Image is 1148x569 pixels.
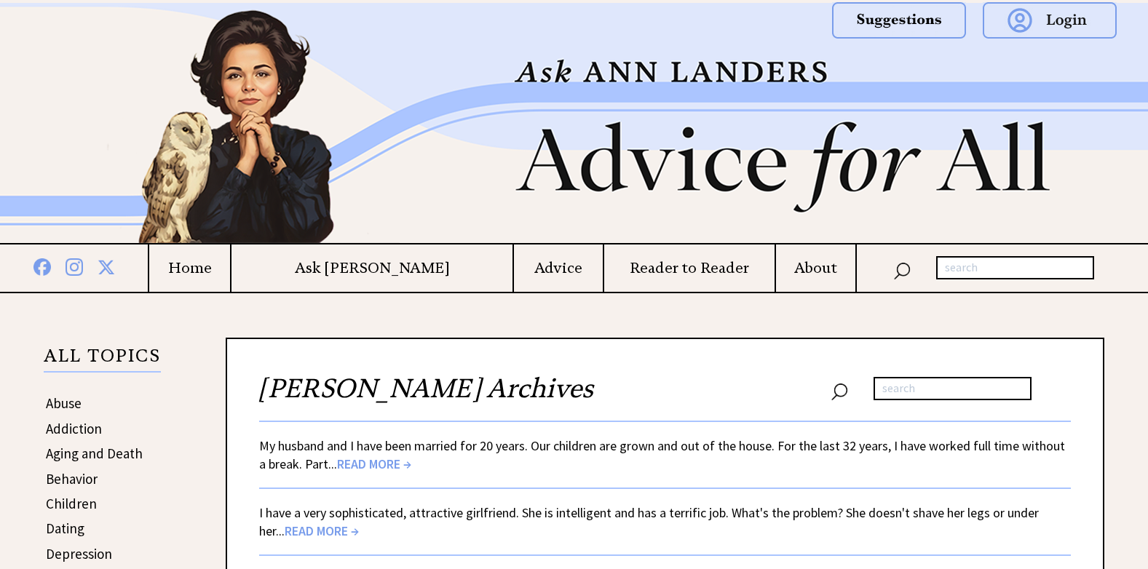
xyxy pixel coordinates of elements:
[33,255,51,276] img: facebook%20blue.png
[259,504,1039,539] a: I have a very sophisticated, attractive girlfriend. She is intelligent and has a terrific job. Wh...
[46,520,84,537] a: Dating
[893,259,911,280] img: search_nav.png
[50,3,1098,243] img: header2b_v1.png
[874,377,1032,400] input: search
[983,2,1117,39] img: login.png
[776,259,855,277] a: About
[46,495,97,512] a: Children
[832,2,966,39] img: suggestions.png
[604,259,775,277] a: Reader to Reader
[46,545,112,562] a: Depression
[231,259,512,277] a: Ask [PERSON_NAME]
[44,348,161,373] p: ALL TOPICS
[46,470,98,488] a: Behavior
[259,371,1071,421] h2: [PERSON_NAME] Archives
[285,522,359,539] span: READ MORE →
[936,256,1094,279] input: search
[46,394,82,412] a: Abuse
[46,445,143,462] a: Aging and Death
[149,259,230,277] a: Home
[46,420,102,437] a: Addiction
[259,437,1065,472] a: My husband and I have been married for 20 years. Our children are grown and out of the house. For...
[831,380,848,401] img: search_nav.png
[1098,3,1106,243] img: right_new2.png
[66,255,83,276] img: instagram%20blue.png
[514,259,602,277] a: Advice
[98,256,115,276] img: x%20blue.png
[337,455,411,472] span: READ MORE →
